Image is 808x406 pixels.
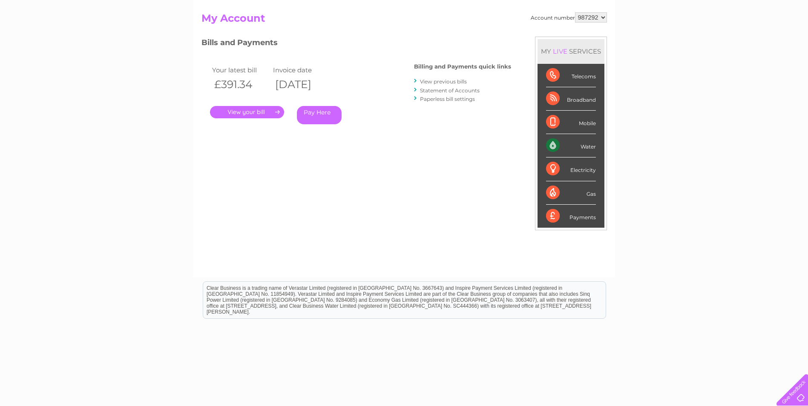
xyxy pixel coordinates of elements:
[734,36,746,43] a: Blog
[414,63,511,70] h4: Billing and Payments quick links
[531,12,607,23] div: Account number
[546,87,596,111] div: Broadband
[538,39,604,63] div: MY SERVICES
[271,76,332,93] th: [DATE]
[203,5,606,41] div: Clear Business is a trading name of Verastar Limited (registered in [GEOGRAPHIC_DATA] No. 3667643...
[201,37,511,51] h3: Bills and Payments
[679,36,698,43] a: Energy
[420,87,480,94] a: Statement of Accounts
[546,205,596,228] div: Payments
[703,36,729,43] a: Telecoms
[546,157,596,181] div: Electricity
[420,96,475,102] a: Paperless bill settings
[210,106,284,118] a: .
[751,36,772,43] a: Contact
[271,64,332,76] td: Invoice date
[658,36,674,43] a: Water
[546,134,596,157] div: Water
[28,22,72,48] img: logo.png
[780,36,800,43] a: Log out
[420,78,467,85] a: View previous bills
[297,106,342,124] a: Pay Here
[210,64,271,76] td: Your latest bill
[201,12,607,29] h2: My Account
[546,111,596,134] div: Mobile
[647,4,706,15] a: 0333 014 3131
[210,76,271,93] th: £391.34
[551,47,569,55] div: LIVE
[546,181,596,205] div: Gas
[546,64,596,87] div: Telecoms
